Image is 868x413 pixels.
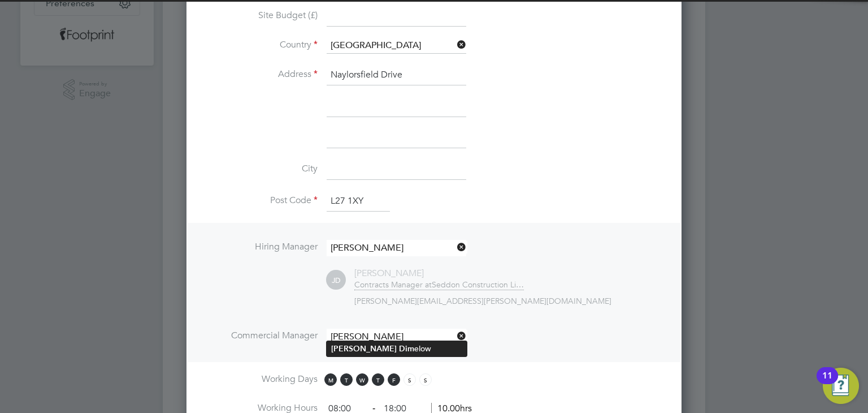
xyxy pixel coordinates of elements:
[326,270,346,290] span: JD
[354,296,611,306] span: [PERSON_NAME][EMAIL_ADDRESS][PERSON_NAME][DOMAIN_NAME]
[205,195,318,206] label: Post Code
[354,279,524,290] div: Seddon Construction Limited
[327,329,466,345] input: Search for...
[399,344,414,354] b: Dim
[205,373,318,385] label: Working Days
[419,373,432,386] span: S
[327,240,466,256] input: Search for...
[205,330,318,342] label: Commercial Manager
[205,68,318,80] label: Address
[356,373,368,386] span: W
[205,241,318,253] label: Hiring Manager
[327,38,466,54] input: Search for...
[331,344,397,354] b: [PERSON_NAME]
[822,376,832,390] div: 11
[205,39,318,51] label: Country
[327,341,467,356] li: elow
[340,373,353,386] span: T
[372,373,384,386] span: T
[324,373,337,386] span: M
[823,368,859,404] button: Open Resource Center, 11 new notifications
[205,163,318,175] label: City
[403,373,416,386] span: S
[354,268,524,279] div: [PERSON_NAME]
[205,10,318,21] label: Site Budget (£)
[354,279,432,290] span: Contracts Manager at
[388,373,400,386] span: F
